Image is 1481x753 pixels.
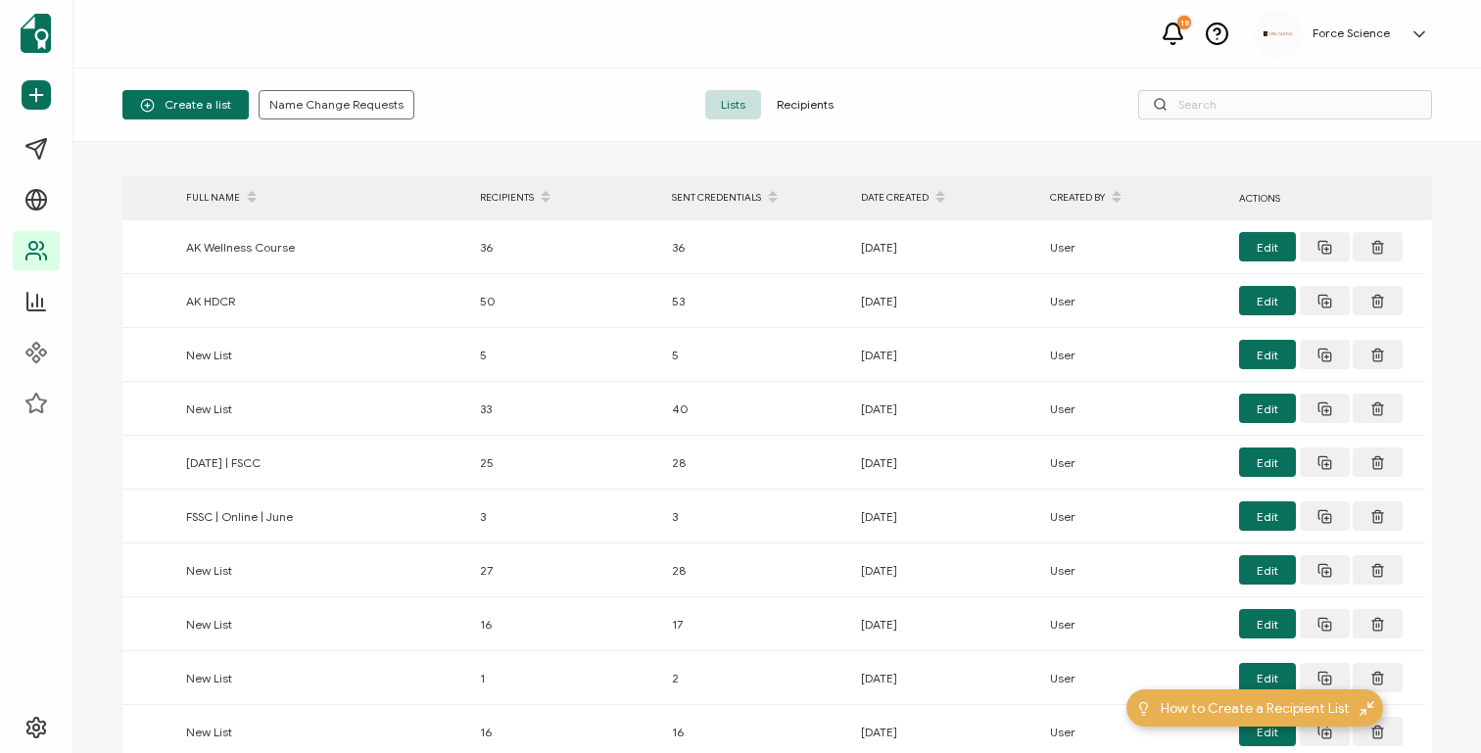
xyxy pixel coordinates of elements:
[1040,451,1229,474] div: User
[1239,286,1296,315] button: Edit
[851,667,1040,689] div: [DATE]
[851,559,1040,582] div: [DATE]
[1239,232,1296,261] button: Edit
[176,721,470,743] div: New List
[1138,90,1432,119] input: Search
[21,14,51,53] img: sertifier-logomark-colored.svg
[662,667,851,689] div: 2
[1239,609,1296,638] button: Edit
[176,236,470,259] div: AK Wellness Course
[662,451,851,474] div: 28
[1239,663,1296,692] button: Edit
[176,344,470,366] div: New List
[1239,717,1296,746] button: Edit
[176,451,470,474] div: [DATE] | FSCC
[851,613,1040,635] div: [DATE]
[1229,187,1425,210] div: ACTIONS
[1040,236,1229,259] div: User
[851,451,1040,474] div: [DATE]
[1383,659,1481,753] iframe: Chat Widget
[1360,701,1374,716] img: minimize-icon.svg
[851,290,1040,312] div: [DATE]
[662,505,851,528] div: 3
[1177,16,1191,29] div: 18
[1264,31,1293,36] img: d96c2383-09d7-413e-afb5-8f6c84c8c5d6.png
[176,667,470,689] div: New List
[705,90,761,119] span: Lists
[470,451,662,474] div: 25
[662,181,851,214] div: SENT CREDENTIALS
[1161,698,1350,719] span: How to Create a Recipient List
[470,613,662,635] div: 16
[176,559,470,582] div: New List
[662,290,851,312] div: 53
[1239,555,1296,585] button: Edit
[176,290,470,312] div: AK HDCR
[1239,447,1296,477] button: Edit
[1313,26,1390,40] h5: Force Science
[176,398,470,420] div: New List
[470,290,662,312] div: 50
[662,613,851,635] div: 17
[470,667,662,689] div: 1
[176,181,470,214] div: FULL NAME
[1239,501,1296,531] button: Edit
[851,181,1040,214] div: DATE CREATED
[851,398,1040,420] div: [DATE]
[470,344,662,366] div: 5
[470,559,662,582] div: 27
[1040,505,1229,528] div: User
[1040,344,1229,366] div: User
[470,181,662,214] div: RECIPIENTS
[1040,398,1229,420] div: User
[761,90,849,119] span: Recipients
[140,98,231,113] span: Create a list
[1239,394,1296,423] button: Edit
[851,236,1040,259] div: [DATE]
[662,398,851,420] div: 40
[269,99,404,111] span: Name Change Requests
[259,90,414,119] button: Name Change Requests
[1040,667,1229,689] div: User
[1040,721,1229,743] div: User
[1040,290,1229,312] div: User
[662,559,851,582] div: 28
[851,721,1040,743] div: [DATE]
[1040,559,1229,582] div: User
[662,344,851,366] div: 5
[662,721,851,743] div: 16
[470,398,662,420] div: 33
[851,505,1040,528] div: [DATE]
[851,344,1040,366] div: [DATE]
[470,721,662,743] div: 16
[1239,340,1296,369] button: Edit
[176,505,470,528] div: FSSC | Online | June
[122,90,249,119] button: Create a list
[470,505,662,528] div: 3
[662,236,851,259] div: 36
[176,613,470,635] div: New List
[1040,181,1229,214] div: CREATED BY
[470,236,662,259] div: 36
[1040,613,1229,635] div: User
